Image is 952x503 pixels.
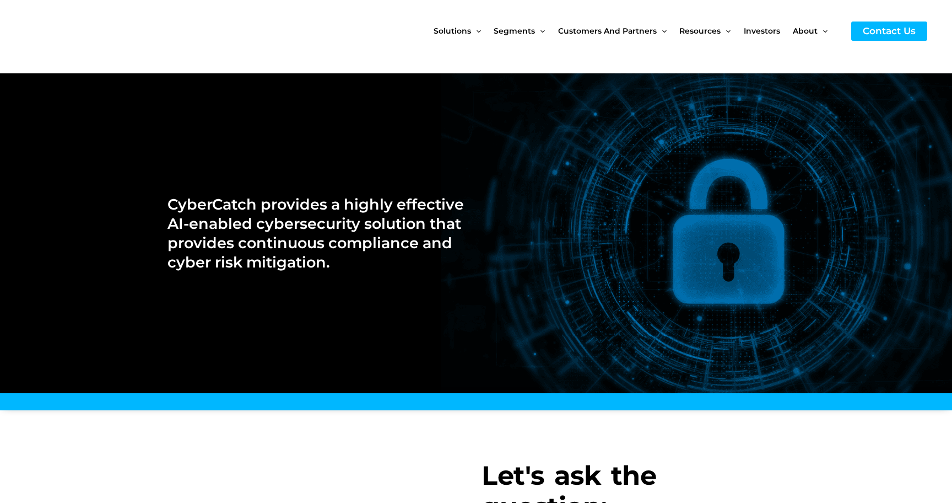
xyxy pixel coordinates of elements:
[793,8,818,54] span: About
[558,8,657,54] span: Customers and Partners
[167,195,464,272] h2: CyberCatch provides a highly effective AI-enabled cybersecurity solution that provides continuous...
[679,8,721,54] span: Resources
[818,8,827,54] span: Menu Toggle
[721,8,731,54] span: Menu Toggle
[471,8,481,54] span: Menu Toggle
[744,8,780,54] span: Investors
[657,8,667,54] span: Menu Toggle
[434,8,471,54] span: Solutions
[19,8,152,54] img: CyberCatch
[535,8,545,54] span: Menu Toggle
[744,8,793,54] a: Investors
[434,8,840,54] nav: Site Navigation: New Main Menu
[851,22,927,41] a: Contact Us
[494,8,535,54] span: Segments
